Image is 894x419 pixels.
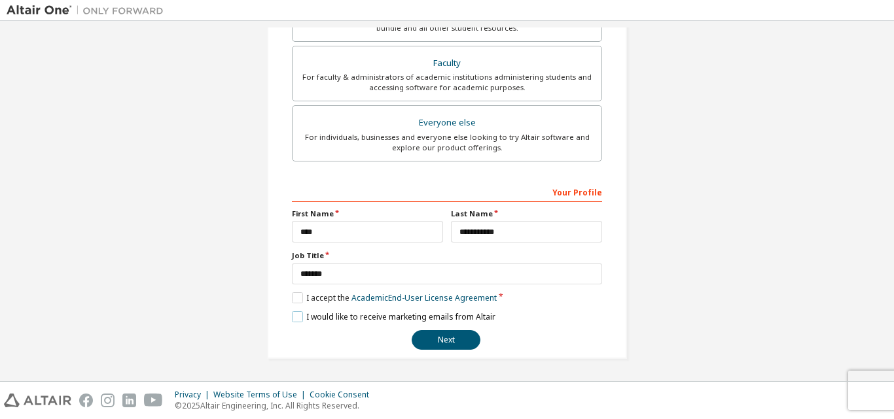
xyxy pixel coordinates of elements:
[310,390,377,400] div: Cookie Consent
[300,132,594,153] div: For individuals, businesses and everyone else looking to try Altair software and explore our prod...
[351,292,497,303] a: Academic End-User License Agreement
[451,209,602,219] label: Last Name
[292,250,602,261] label: Job Title
[292,292,497,303] label: I accept the
[122,394,136,407] img: linkedin.svg
[300,54,594,73] div: Faculty
[175,400,377,411] p: © 2025 Altair Engineering, Inc. All Rights Reserved.
[300,114,594,132] div: Everyone else
[292,311,495,322] label: I would like to receive marketing emails from Altair
[213,390,310,400] div: Website Terms of Use
[144,394,163,407] img: youtube.svg
[412,330,480,350] button: Next
[79,394,93,407] img: facebook.svg
[292,181,602,202] div: Your Profile
[175,390,213,400] div: Privacy
[7,4,170,17] img: Altair One
[300,72,594,93] div: For faculty & administrators of academic institutions administering students and accessing softwa...
[4,394,71,407] img: altair_logo.svg
[292,209,443,219] label: First Name
[101,394,115,407] img: instagram.svg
